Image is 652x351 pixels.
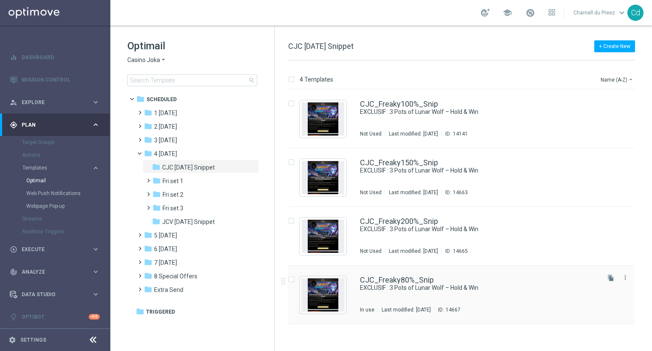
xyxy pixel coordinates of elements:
[10,46,100,68] div: Dashboard
[9,291,100,298] button: Data Studio keyboard_arrow_right
[26,190,88,197] a: Web Push Notifications
[20,337,46,343] a: Settings
[360,306,374,313] div: In use
[9,269,100,275] div: track_changes Analyze keyboard_arrow_right
[144,285,152,294] i: folder
[152,217,160,226] i: folder
[385,248,441,255] div: Last modified: [DATE]
[360,284,599,292] div: EXCLUSIF : 3 Pots of Lunar Wolf – Hold & Win
[146,308,175,316] span: Triggered
[127,39,257,53] h1: Optimail
[10,313,17,321] i: lightbulb
[9,54,100,61] div: equalizer Dashboard
[154,136,177,144] span: 3 Thursday
[360,130,382,137] div: Not Used
[280,90,650,148] div: Press SPACE to select this row.
[280,266,650,324] div: Press SPACE to select this row.
[162,218,215,226] span: JCV Friday Snippet
[622,274,629,281] i: more_vert
[22,46,100,68] a: Dashboard
[22,122,92,127] span: Plan
[627,76,634,83] i: arrow_drop_down
[360,276,434,284] a: CJC_Freaky80%_Snip
[360,225,579,233] a: EXCLUSIF : 3 Pots of Lunar Wolf – Hold & Win
[9,122,100,128] button: gps_fixed Plan keyboard_arrow_right
[26,177,88,184] a: Optimail
[617,8,627,17] span: keyboard_arrow_down
[92,164,100,172] i: keyboard_arrow_right
[144,231,152,239] i: folder
[92,245,100,253] i: keyboard_arrow_right
[22,165,83,170] span: Templates
[9,76,100,83] button: Mission Control
[360,189,382,196] div: Not Used
[127,56,167,64] button: Casino Joka arrow_drop_down
[594,40,635,52] button: + Create New
[605,272,616,283] button: file_copy
[22,68,100,91] a: Mission Control
[360,167,599,175] div: EXCLUSIF : 3 Pots of Lunar Wolf – Hold & Win
[136,307,144,316] i: folder
[154,109,177,117] span: 1 Tuesday
[302,220,344,253] img: 14665.jpeg
[600,74,635,85] button: Name (A-Z)arrow_drop_down
[607,275,614,281] i: file_copy
[154,150,177,158] span: 4 Friday
[154,286,183,294] span: Extra Send
[360,167,579,175] a: EXCLUSIF : 3 Pots of Lunar Wolf – Hold & Win
[9,99,100,106] button: person_search Explore keyboard_arrow_right
[152,176,161,185] i: folder
[26,203,88,209] a: Webpage Pop-up
[8,336,16,344] i: settings
[154,259,177,266] span: 7 Monday
[10,99,92,106] div: Explore
[360,159,438,167] a: CJC_Freaky150%_Snip
[22,136,110,149] div: Target Groups
[136,95,145,103] i: folder
[360,100,438,108] a: CJC_Freaky100%_Snip
[162,164,215,171] span: CJC Friday Snippet
[360,108,579,116] a: EXCLUSIF : 3 Pots of Lunar Wolf – Hold & Win
[627,5,644,21] div: Cd
[441,130,468,137] div: ID:
[10,246,92,253] div: Execute
[248,77,255,84] span: search
[144,122,152,130] i: folder
[163,204,183,212] span: Fri set 3
[144,244,152,253] i: folder
[453,130,468,137] div: 14141
[127,56,160,64] span: Casino Joka
[10,68,100,91] div: Mission Control
[154,232,177,239] span: 5 Saturday
[280,207,650,266] div: Press SPACE to select this row.
[10,268,92,276] div: Analyze
[92,268,100,276] i: keyboard_arrow_right
[22,212,110,225] div: Streams
[22,306,89,328] a: Optibot
[434,306,461,313] div: ID:
[22,161,110,212] div: Templates
[144,258,152,266] i: folder
[144,149,152,158] i: folder
[10,54,17,61] i: equalizer
[9,314,100,320] div: lightbulb Optibot +10
[22,164,100,171] button: Templates keyboard_arrow_right
[22,269,92,275] span: Analyze
[573,6,627,19] a: Charnell du Preezkeyboard_arrow_down
[360,284,579,292] a: EXCLUSIF : 3 Pots of Lunar Wolf – Hold & Win
[9,246,100,253] button: play_circle_outline Execute keyboard_arrow_right
[92,121,100,129] i: keyboard_arrow_right
[154,245,177,253] span: 6 Sunday
[453,189,468,196] div: 14663
[163,177,183,185] span: Fri set 1
[163,191,183,198] span: Fri set 2
[302,161,344,194] img: 14663.jpeg
[10,291,92,298] div: Data Studio
[154,272,197,280] span: 8 Special Offers
[22,149,110,161] div: Actions
[360,225,599,233] div: EXCLUSIF : 3 Pots of Lunar Wolf – Hold & Win
[10,246,17,253] i: play_circle_outline
[92,290,100,298] i: keyboard_arrow_right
